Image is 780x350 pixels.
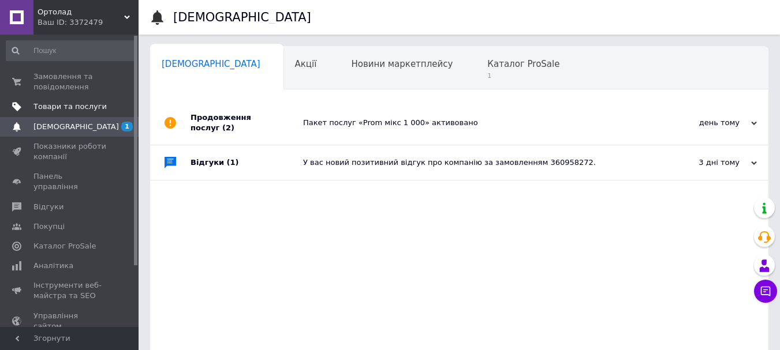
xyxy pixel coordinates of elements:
[33,71,107,92] span: Замовлення та повідомлення
[641,157,757,168] div: 3 дні тому
[33,141,107,162] span: Показники роботи компанії
[351,59,453,69] span: Новини маркетплейсу
[33,280,107,301] span: Інструменти веб-майстра та SEO
[227,158,239,167] span: (1)
[38,17,139,28] div: Ваш ID: 3372479
[33,171,107,192] span: Панель управління
[487,59,559,69] span: Каталог ProSale
[33,241,96,251] span: Каталог ProSale
[754,280,777,303] button: Чат з покупцем
[38,7,124,17] span: Ортолад
[6,40,136,61] input: Пошук
[33,261,73,271] span: Аналітика
[33,311,107,332] span: Управління сайтом
[303,157,641,168] div: У вас новий позитивний відгук про компанію за замовленням 360958272.
[33,221,65,232] span: Покупці
[487,71,559,80] span: 1
[641,118,757,128] div: день тому
[121,122,133,131] span: 1
[222,123,234,132] span: (2)
[303,118,641,128] div: Пакет послуг «Prom мікс 1 000» активовано
[191,101,303,145] div: Продовження послуг
[33,101,107,112] span: Товари та послуги
[191,145,303,180] div: Відгуки
[33,202,64,212] span: Відгуки
[162,59,260,69] span: [DEMOGRAPHIC_DATA]
[173,10,311,24] h1: [DEMOGRAPHIC_DATA]
[295,59,317,69] span: Акції
[33,122,119,132] span: [DEMOGRAPHIC_DATA]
